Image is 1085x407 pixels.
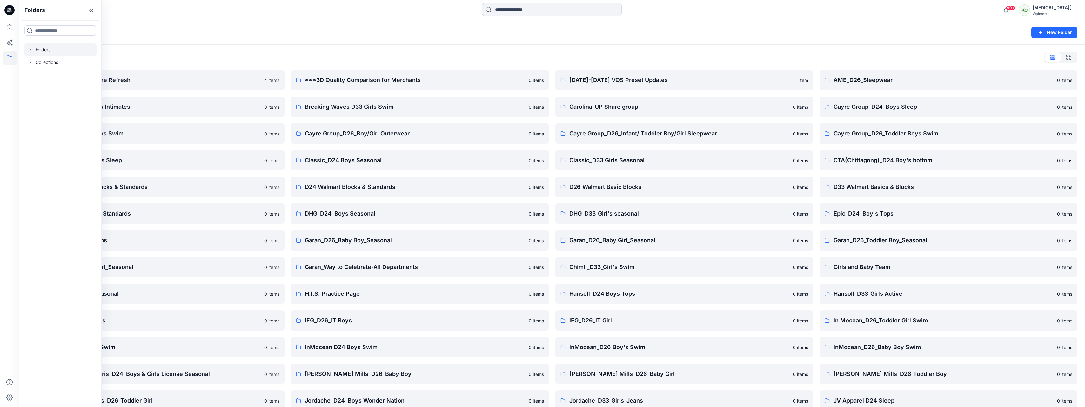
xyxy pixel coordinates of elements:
[820,150,1077,170] a: CTA(Chittagong)_D24 Boy's bottom0 items
[291,310,549,331] a: IFG_D26_IT Boys0 items
[305,396,525,405] p: Jordache_D24_Boys Wonder Nation
[305,102,525,111] p: Breaking Waves D33 Girls Swim
[264,344,279,351] p: 0 items
[834,156,1053,165] p: CTA(Chittagong)_D24 Boy's bottom
[41,263,260,272] p: Garan_D26_Toddler Girl_Seasonal
[291,150,549,170] a: Classic_D24 Boys Seasonal0 items
[555,97,813,117] a: Carolina-UP Share group0 items
[291,123,549,144] a: Cayre Group_D26_Boy/Girl Outerwear0 items
[793,130,808,137] p: 0 items
[569,396,789,405] p: Jordache_D33_Girls_Jeans
[1019,4,1030,16] div: KC
[41,102,260,111] p: Ariela Alpha_D33_Girls Intimates
[834,183,1053,191] p: D33 Walmart Basics & Blocks
[569,76,792,85] p: [DATE]-[DATE] VQS Preset Updates
[305,316,525,325] p: IFG_D26_IT Boys
[834,76,1053,85] p: AME_D26_Sleepwear
[27,123,285,144] a: Cayre Group_D24_Boys Swim0 items
[305,183,525,191] p: D24 Walmart Blocks & Standards
[834,369,1053,378] p: [PERSON_NAME] Mills_D26_Toddler Boy
[820,97,1077,117] a: Cayre Group_D24_Boys Sleep0 items
[834,316,1053,325] p: In Mocean_D26_Toddler Girl Swim
[291,203,549,224] a: DHG_D24_Boys Seasonal0 items
[555,177,813,197] a: D26 Walmart Basic Blocks0 items
[1006,5,1015,10] span: 99+
[305,209,525,218] p: DHG_D24_Boys Seasonal
[793,157,808,164] p: 0 items
[305,236,525,245] p: Garan_D26_Baby Boy_Seasonal
[264,397,279,404] p: 0 items
[1057,210,1072,217] p: 0 items
[1057,77,1072,84] p: 0 items
[305,343,525,352] p: InMocean D24 Boys Swim
[264,184,279,190] p: 0 items
[1057,371,1072,377] p: 0 items
[834,343,1053,352] p: InMocean_D26_Baby Boy Swim
[793,397,808,404] p: 0 items
[291,337,549,357] a: InMocean D24 Boys Swim0 items
[529,344,544,351] p: 0 items
[41,369,260,378] p: [PERSON_NAME] Morris_D24_Boys & Girls License Seasonal
[820,230,1077,251] a: Garan_D26_Toddler Boy_Seasonal0 items
[1057,237,1072,244] p: 0 items
[41,236,260,245] p: Epic_D33_Girls_Bottoms
[569,129,789,138] p: Cayre Group_D26_Infant/ Toddler Boy/Girl Sleepwear
[529,104,544,110] p: 0 items
[264,157,279,164] p: 0 items
[41,129,260,138] p: Cayre Group_D24_Boys Swim
[793,317,808,324] p: 0 items
[569,343,789,352] p: InMocean_D26 Boy's Swim
[291,177,549,197] a: D24 Walmart Blocks & Standards0 items
[569,156,789,165] p: Classic_D33 Girls Seasonal
[27,177,285,197] a: D24 Walmart Basic Blocks & Standards0 items
[1057,184,1072,190] p: 0 items
[820,177,1077,197] a: D33 Walmart Basics & Blocks0 items
[1057,317,1072,324] p: 0 items
[569,102,789,111] p: Carolina-UP Share group
[555,310,813,331] a: IFG_D26_IT Girl0 items
[1057,157,1072,164] p: 0 items
[41,343,260,352] p: In Mocean_D33_Girls Swim
[834,129,1053,138] p: Cayre Group_D26_Toddler Boys Swim
[529,317,544,324] p: 0 items
[529,237,544,244] p: 0 items
[291,257,549,277] a: Garan_Way to Celebrate-All Departments0 items
[529,157,544,164] p: 0 items
[555,230,813,251] a: Garan_D26_Baby Girl_Seasonal0 items
[820,123,1077,144] a: Cayre Group_D26_Toddler Boys Swim0 items
[555,123,813,144] a: Cayre Group_D26_Infant/ Toddler Boy/Girl Sleepwear0 items
[529,210,544,217] p: 0 items
[569,316,789,325] p: IFG_D26_IT Girl
[27,337,285,357] a: In Mocean_D33_Girls Swim0 items
[834,396,1053,405] p: JV Apparel D24 Sleep
[529,291,544,297] p: 0 items
[305,129,525,138] p: Cayre Group_D26_Boy/Girl Outerwear
[27,97,285,117] a: Ariela Alpha_D33_Girls Intimates0 items
[41,209,260,218] p: D33 Walmart Blocks & Standards
[41,183,260,191] p: D24 Walmart Basic Blocks & Standards
[569,183,789,191] p: D26 Walmart Basic Blocks
[305,289,525,298] p: H.I.S. Practice Page
[27,284,285,304] a: H.I.S. D26 Toddler Seasonal0 items
[1057,130,1072,137] p: 0 items
[291,70,549,90] a: ***3D Quality Comparison for Merchants0 items
[555,150,813,170] a: Classic_D33 Girls Seasonal0 items
[27,203,285,224] a: D33 Walmart Blocks & Standards0 items
[305,369,525,378] p: [PERSON_NAME] Mills_D26_Baby Boy
[834,289,1053,298] p: Hansoll_D33_Girls Active
[41,316,260,325] p: Hansoll_D33_Girls Tops
[793,104,808,110] p: 0 items
[264,130,279,137] p: 0 items
[1033,11,1077,16] div: Walmart
[820,70,1077,90] a: AME_D26_Sleepwear0 items
[529,184,544,190] p: 0 items
[27,150,285,170] a: Cayre Group_D33_Girls Sleep0 items
[27,364,285,384] a: [PERSON_NAME] Morris_D24_Boys & Girls License Seasonal0 items
[264,264,279,271] p: 0 items
[793,371,808,377] p: 0 items
[305,76,525,85] p: ***3D Quality Comparison for Merchants
[264,291,279,297] p: 0 items
[41,396,260,405] p: [PERSON_NAME] Mills_D26_Toddler Girl
[291,364,549,384] a: [PERSON_NAME] Mills_D26_Baby Boy0 items
[793,237,808,244] p: 0 items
